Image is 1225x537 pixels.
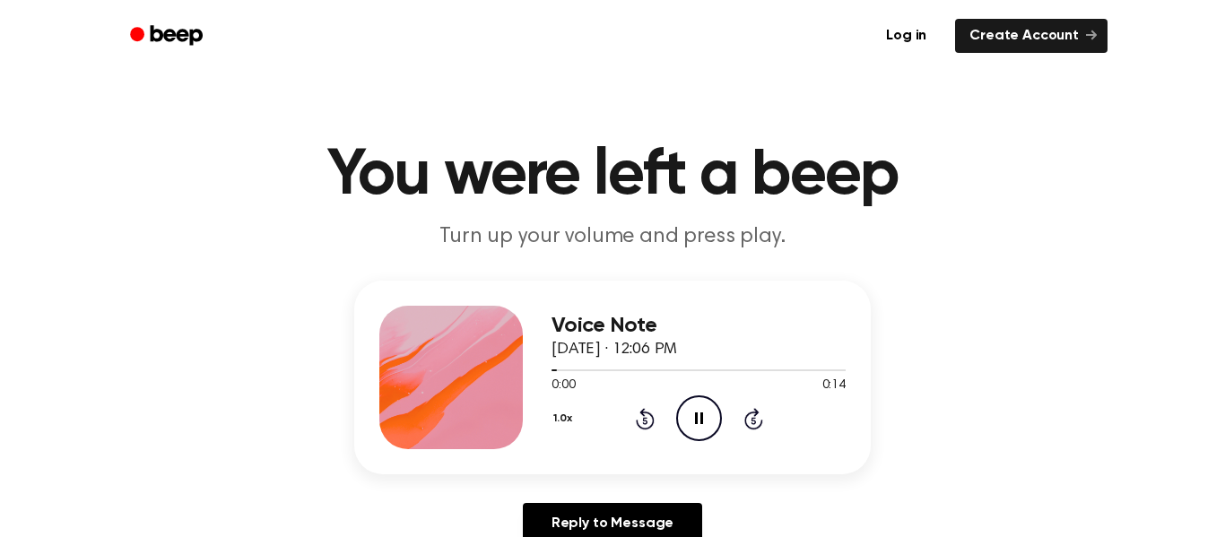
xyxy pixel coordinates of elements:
a: Create Account [955,19,1108,53]
p: Turn up your volume and press play. [268,222,957,252]
span: 0:14 [822,377,846,395]
span: 0:00 [552,377,575,395]
button: 1.0x [552,403,578,434]
a: Log in [868,15,944,56]
h3: Voice Note [552,314,846,338]
a: Beep [117,19,219,54]
h1: You were left a beep [153,143,1072,208]
span: [DATE] · 12:06 PM [552,342,677,358]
